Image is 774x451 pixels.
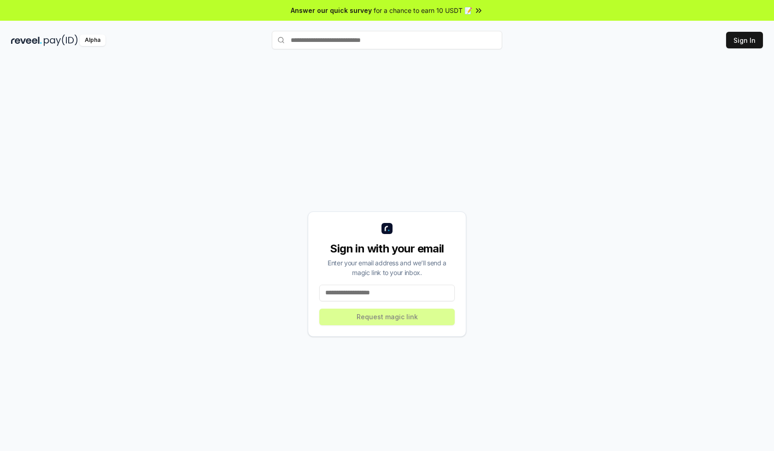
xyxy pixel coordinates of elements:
[291,6,372,15] span: Answer our quick survey
[80,35,106,46] div: Alpha
[319,241,455,256] div: Sign in with your email
[381,223,393,234] img: logo_small
[319,258,455,277] div: Enter your email address and we’ll send a magic link to your inbox.
[11,35,42,46] img: reveel_dark
[726,32,763,48] button: Sign In
[374,6,472,15] span: for a chance to earn 10 USDT 📝
[44,35,78,46] img: pay_id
